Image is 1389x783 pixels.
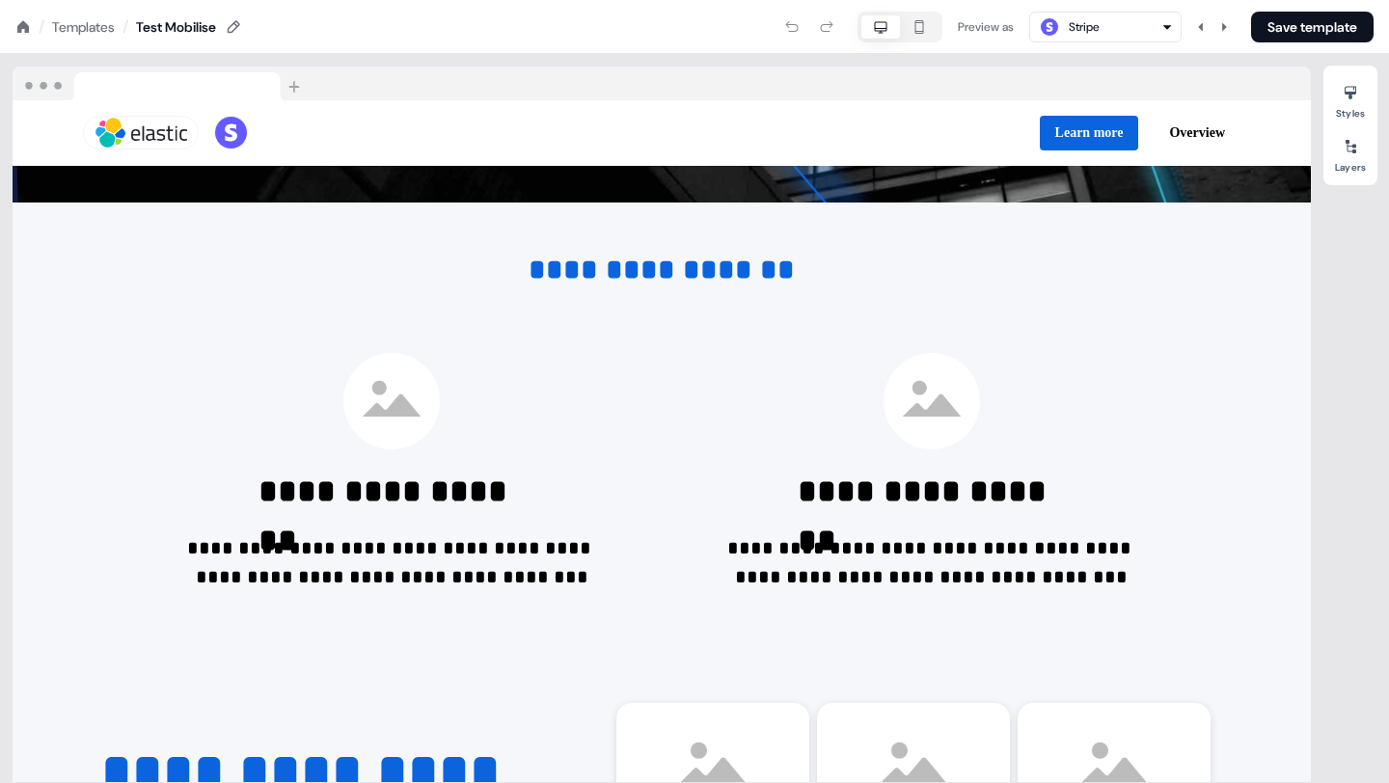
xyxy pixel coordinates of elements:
img: Image [319,353,464,449]
img: Image [859,353,1004,449]
button: Styles [1323,77,1377,120]
button: Save template [1251,12,1374,42]
div: / [123,16,128,38]
div: / [39,16,44,38]
button: Overview [1154,116,1240,150]
button: Stripe [1029,12,1182,42]
img: Browser topbar [13,67,309,101]
div: Preview as [958,17,1014,37]
button: Layers [1323,131,1377,174]
a: Templates [52,17,115,37]
div: Test Mobilise [136,17,216,37]
div: Learn moreOverview [669,116,1240,150]
div: Stripe [1069,17,1100,37]
button: Learn more [1040,116,1139,150]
